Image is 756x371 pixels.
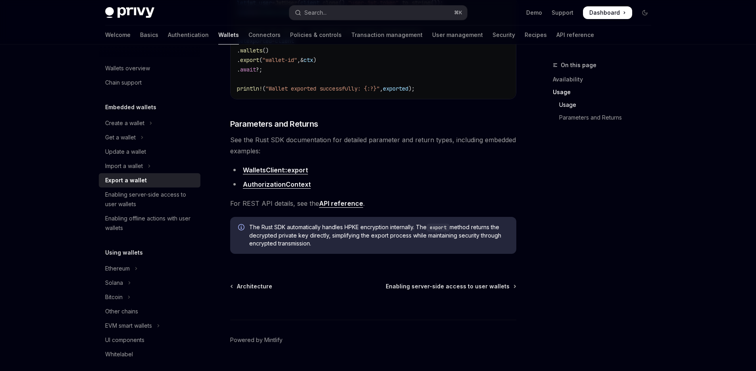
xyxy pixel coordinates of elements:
[313,56,316,64] span: )
[351,25,423,44] a: Transaction management
[99,61,200,75] a: Wallets overview
[427,224,450,232] code: export
[105,78,142,87] div: Chain support
[243,180,311,189] a: AuthorizationContext
[105,190,196,209] div: Enabling server-side access to user wallets
[231,282,272,290] a: Architecture
[238,224,246,232] svg: Info
[168,25,209,44] a: Authentication
[304,56,313,64] span: ctx
[432,25,483,44] a: User management
[105,214,196,233] div: Enabling offline actions with user wallets
[105,176,147,185] div: Export a wallet
[99,116,200,130] button: Toggle Create a wallet section
[256,66,259,73] span: ?
[639,6,651,19] button: Toggle dark mode
[259,56,262,64] span: (
[248,25,281,44] a: Connectors
[99,276,200,290] button: Toggle Solana section
[249,223,508,247] span: The Rust SDK automatically handles HPKE encryption internally. The method returns the decrypted p...
[386,282,510,290] span: Enabling server-side access to user wallets
[589,9,620,17] span: Dashboard
[105,64,150,73] div: Wallets overview
[556,25,594,44] a: API reference
[230,336,283,344] a: Powered by Mintlify
[380,85,383,92] span: ,
[140,25,158,44] a: Basics
[526,9,542,17] a: Demo
[230,198,516,209] span: For REST API details, see the .
[237,85,262,92] span: println!
[105,321,152,330] div: EVM smart wallets
[105,25,131,44] a: Welcome
[240,56,259,64] span: export
[262,47,269,54] span: ()
[105,102,156,112] h5: Embedded wallets
[99,187,200,211] a: Enabling server-side access to user wallets
[237,47,240,54] span: .
[99,333,200,347] a: UI components
[289,6,467,20] button: Open search
[105,264,130,273] div: Ethereum
[105,248,143,257] h5: Using wallets
[230,134,516,157] span: See the Rust SDK documentation for detailed parameter and return types, including embedded examples:
[237,282,272,290] span: Architecture
[99,130,200,145] button: Toggle Get a wallet section
[99,290,200,304] button: Toggle Bitcoin section
[105,161,143,171] div: Import a wallet
[454,10,462,16] span: ⌘ K
[262,56,297,64] span: "wallet-id"
[240,47,262,54] span: wallets
[243,166,308,174] a: WalletsClient::export
[105,278,123,288] div: Solana
[99,211,200,235] a: Enabling offline actions with user wallets
[259,66,262,73] span: ;
[105,133,136,142] div: Get a wallet
[265,85,380,92] span: "Wallet exported successfully: {:?}"
[553,73,658,86] a: Availability
[105,307,138,316] div: Other chains
[99,159,200,173] button: Toggle Import a wallet section
[230,118,318,129] span: Parameters and Returns
[525,25,547,44] a: Recipes
[105,147,146,157] div: Update a wallet
[583,6,632,19] a: Dashboard
[218,25,239,44] a: Wallets
[290,25,342,44] a: Policies & controls
[99,304,200,319] a: Other chains
[99,173,200,187] a: Export a wallet
[237,56,240,64] span: .
[386,282,516,290] a: Enabling server-side access to user wallets
[99,75,200,90] a: Chain support
[553,99,658,111] a: Usage
[105,118,144,128] div: Create a wallet
[300,56,304,64] span: &
[99,319,200,333] button: Toggle EVM smart wallets section
[105,7,154,18] img: dark logo
[552,9,573,17] a: Support
[105,292,123,302] div: Bitcoin
[99,261,200,276] button: Toggle Ethereum section
[99,145,200,159] a: Update a wallet
[262,85,265,92] span: (
[240,66,256,73] span: await
[553,111,658,124] a: Parameters and Returns
[553,86,658,99] a: Usage
[99,347,200,361] a: Whitelabel
[237,66,240,73] span: .
[105,350,133,359] div: Whitelabel
[304,8,327,17] div: Search...
[297,56,300,64] span: ,
[383,85,408,92] span: exported
[319,199,363,208] a: API reference
[492,25,515,44] a: Security
[408,85,415,92] span: );
[561,60,596,70] span: On this page
[105,335,144,345] div: UI components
